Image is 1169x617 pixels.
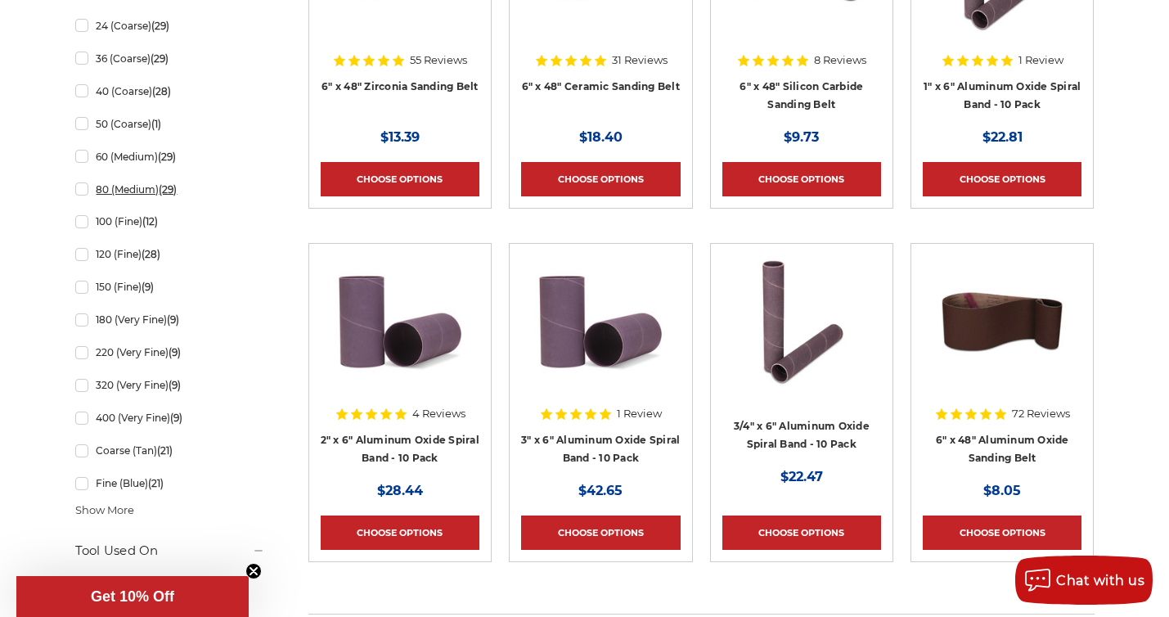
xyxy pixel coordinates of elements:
span: (1) [151,118,161,130]
span: (21) [157,444,173,457]
span: (9) [169,379,181,391]
a: Choose Options [923,516,1081,550]
a: 100 (Fine) [75,207,265,236]
span: $8.05 [983,483,1021,498]
span: 72 Reviews [1012,408,1070,419]
span: (12) [142,215,158,227]
span: (29) [158,151,176,163]
span: 55 Reviews [410,55,467,65]
a: 3" x 6" Aluminum Oxide Spiral Band - 10 Pack [521,434,680,465]
span: 31 Reviews [612,55,668,65]
span: $42.65 [578,483,623,498]
a: Fine (Blue) [75,469,265,498]
span: (29) [151,52,169,65]
img: 2" x 6" Spiral Bands Aluminum Oxide [335,255,465,386]
a: 150 (Fine) [75,272,265,301]
span: 8 Reviews [814,55,866,65]
span: (28) [142,248,160,260]
a: Choose Options [521,516,680,550]
a: Choose Options [923,162,1081,196]
span: (9) [170,412,182,424]
a: 60 (Medium) [75,142,265,171]
a: 1" x 6" Aluminum Oxide Spiral Band - 10 Pack [924,80,1081,111]
a: 400 (Very Fine) [75,403,265,432]
span: (29) [151,20,169,32]
span: (21) [148,477,164,489]
span: $28.44 [377,483,423,498]
a: 220 (Very Fine) [75,338,265,367]
a: 24 (Coarse) [75,11,265,40]
a: 320 (Very Fine) [75,371,265,399]
span: Show More [75,502,134,519]
span: $9.73 [784,129,819,145]
span: 4 Reviews [412,408,465,419]
a: Angle Grinder [75,570,265,598]
span: $18.40 [579,129,623,145]
span: $22.47 [780,469,823,484]
a: 3/4" x 6" Spiral Bands Aluminum Oxide [722,255,881,414]
a: 40 (Coarse) [75,77,265,106]
a: 6" x 48" Aluminum Oxide Sanding Belt [936,434,1069,465]
span: Get 10% Off [91,588,174,605]
button: Chat with us [1015,556,1153,605]
a: Choose Options [722,162,881,196]
a: 6" x 48" Zirconia Sanding Belt [321,80,479,92]
a: 3" x 6" Spiral Bands Aluminum Oxide [521,255,680,414]
a: Choose Options [321,162,479,196]
img: 3/4" x 6" Spiral Bands Aluminum Oxide [736,255,867,386]
a: 2" x 6" Spiral Bands Aluminum Oxide [321,255,479,414]
a: Choose Options [321,516,479,550]
div: Get 10% OffClose teaser [16,576,249,617]
span: $13.39 [380,129,420,145]
button: Close teaser [245,563,262,579]
span: (9) [169,346,181,358]
span: (9) [142,281,154,293]
img: 6" x 48" Aluminum Oxide Sanding Belt [937,255,1068,386]
span: 1 Review [1018,55,1063,65]
a: 50 (Coarse) [75,110,265,138]
a: 6" x 48" Silicon Carbide Sanding Belt [740,80,863,111]
a: 2" x 6" Aluminum Oxide Spiral Band - 10 Pack [321,434,479,465]
a: 6" x 48" Ceramic Sanding Belt [522,80,680,92]
a: Choose Options [722,516,881,550]
span: $22.81 [982,129,1023,145]
a: 180 (Very Fine) [75,305,265,334]
a: Choose Options [521,162,680,196]
span: Chat with us [1056,573,1144,588]
span: (9) [167,313,179,326]
span: (29) [159,183,177,196]
span: (28) [152,85,171,97]
a: Coarse (Tan) [75,436,265,465]
span: 1 Review [617,408,662,419]
a: 80 (Medium) [75,175,265,204]
h5: Tool Used On [75,541,265,561]
a: 3/4" x 6" Aluminum Oxide Spiral Band - 10 Pack [734,420,870,451]
img: 3" x 6" Spiral Bands Aluminum Oxide [535,255,666,386]
a: 120 (Fine) [75,240,265,268]
a: 6" x 48" Aluminum Oxide Sanding Belt [923,255,1081,414]
a: 36 (Coarse) [75,44,265,73]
